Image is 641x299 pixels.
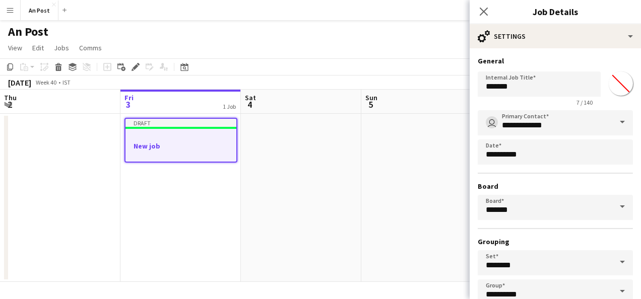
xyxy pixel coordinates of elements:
[62,79,71,86] div: IST
[125,119,236,127] div: Draft
[470,5,641,18] h3: Job Details
[4,41,26,54] a: View
[365,93,377,102] span: Sun
[3,99,17,110] span: 2
[124,118,237,163] app-job-card: DraftNew job
[478,237,633,246] h3: Grouping
[243,99,256,110] span: 4
[568,99,601,106] span: 7 / 140
[33,79,58,86] span: Week 40
[50,41,73,54] a: Jobs
[8,78,31,88] div: [DATE]
[223,103,236,110] div: 1 Job
[8,43,22,52] span: View
[32,43,44,52] span: Edit
[75,41,106,54] a: Comms
[364,99,377,110] span: 5
[478,56,633,65] h3: General
[478,182,633,191] h3: Board
[245,93,256,102] span: Sat
[28,41,48,54] a: Edit
[79,43,102,52] span: Comms
[4,93,17,102] span: Thu
[54,43,69,52] span: Jobs
[8,24,48,39] h1: An Post
[125,141,236,151] h3: New job
[21,1,58,20] button: An Post
[123,99,134,110] span: 3
[124,93,134,102] span: Fri
[470,24,641,48] div: Settings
